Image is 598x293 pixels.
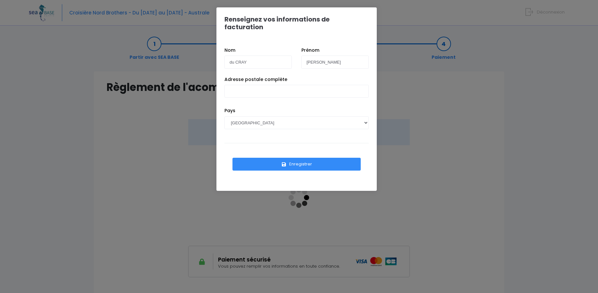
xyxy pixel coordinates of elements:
[224,107,235,114] label: Pays
[224,76,287,83] label: Adresse postale complète
[224,15,369,31] h1: Renseignez vos informations de facturation
[224,47,235,54] label: Nom
[232,158,361,171] button: Enregistrer
[301,47,319,54] label: Prénom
